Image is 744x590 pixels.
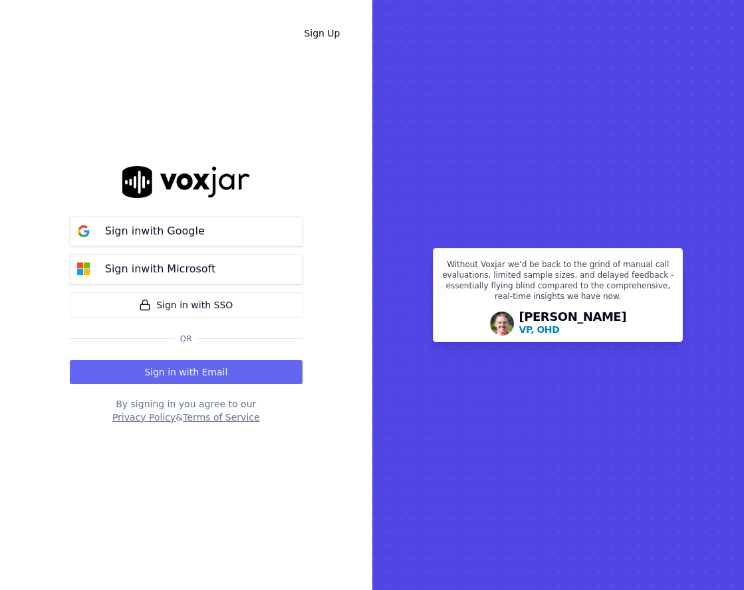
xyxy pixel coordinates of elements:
[70,292,303,318] a: Sign in with SSO
[105,261,215,277] p: Sign in with Microsoft
[70,218,97,245] img: google Sign in button
[105,223,205,239] p: Sign in with Google
[70,256,97,282] img: microsoft Sign in button
[175,334,197,344] span: Or
[122,166,250,197] img: logo
[70,360,303,384] button: Sign in with Email
[490,312,514,336] img: Avatar
[519,311,627,336] div: [PERSON_NAME]
[441,259,674,307] p: Without Voxjar we’d be back to the grind of manual call evaluations, limited sample sizes, and de...
[70,217,303,246] button: Sign inwith Google
[70,254,303,284] button: Sign inwith Microsoft
[183,411,259,424] button: Terms of Service
[293,21,350,45] a: Sign Up
[519,323,560,336] p: VP, OHD
[112,411,176,424] button: Privacy Policy
[70,397,303,424] div: By signing in you agree to our &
